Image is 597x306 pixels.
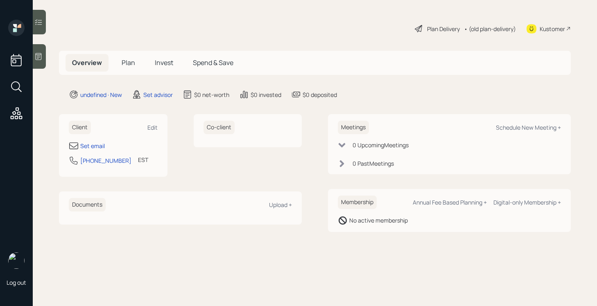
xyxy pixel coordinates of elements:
[493,198,561,206] div: Digital-only Membership +
[204,121,235,134] h6: Co-client
[7,279,26,286] div: Log out
[338,121,369,134] h6: Meetings
[540,25,565,33] div: Kustomer
[496,124,561,131] div: Schedule New Meeting +
[8,252,25,269] img: retirable_logo.png
[155,58,173,67] span: Invest
[353,159,394,168] div: 0 Past Meeting s
[80,156,131,165] div: [PHONE_NUMBER]
[193,58,233,67] span: Spend & Save
[303,90,337,99] div: $0 deposited
[427,25,460,33] div: Plan Delivery
[122,58,135,67] span: Plan
[72,58,102,67] span: Overview
[80,142,105,150] div: Set email
[147,124,158,131] div: Edit
[194,90,229,99] div: $0 net-worth
[251,90,281,99] div: $0 invested
[269,201,292,209] div: Upload +
[143,90,173,99] div: Set advisor
[349,216,408,225] div: No active membership
[138,155,148,164] div: EST
[80,90,122,99] div: undefined · New
[338,196,377,209] h6: Membership
[464,25,516,33] div: • (old plan-delivery)
[69,121,91,134] h6: Client
[413,198,487,206] div: Annual Fee Based Planning +
[69,198,106,211] h6: Documents
[353,141,409,149] div: 0 Upcoming Meeting s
